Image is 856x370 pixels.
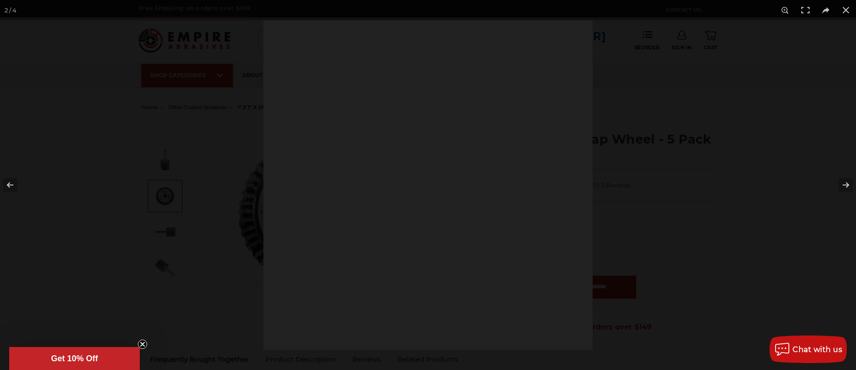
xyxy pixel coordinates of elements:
[770,335,847,363] button: Chat with us
[824,162,856,208] button: Next (arrow right)
[51,354,98,363] span: Get 10% Off
[138,340,147,349] button: Close teaser
[793,345,842,354] span: Chat with us
[9,347,140,370] div: Get 10% OffClose teaser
